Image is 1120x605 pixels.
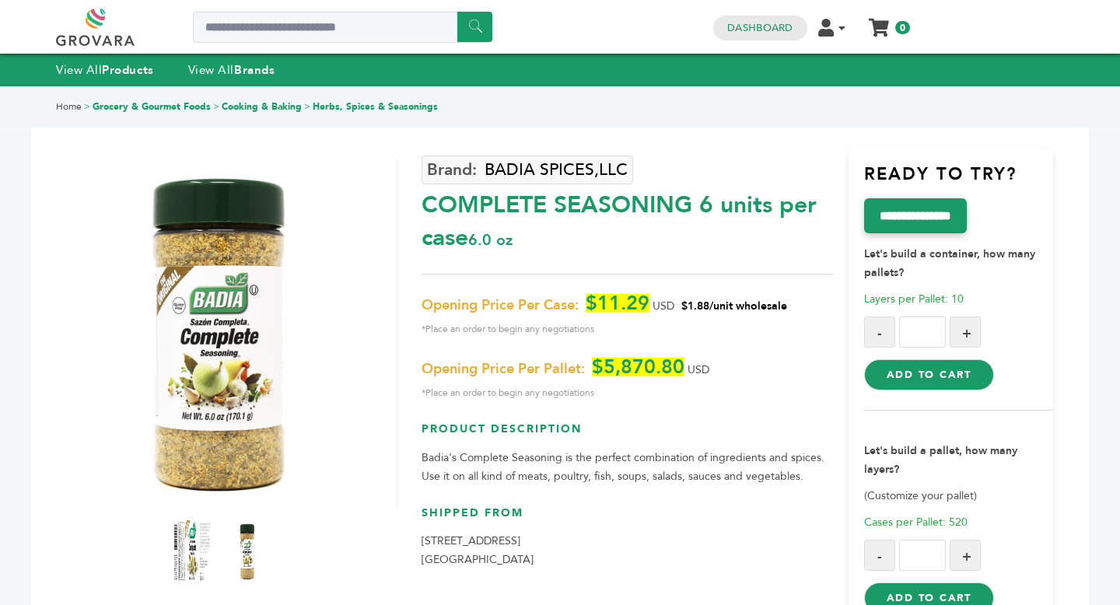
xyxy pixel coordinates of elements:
a: Home [56,100,82,113]
p: [STREET_ADDRESS] [GEOGRAPHIC_DATA] [422,532,832,569]
a: BADIA SPICES,LLC [422,156,633,184]
a: View AllProducts [56,62,154,78]
h3: Product Description [422,421,832,449]
button: + [950,316,981,348]
img: COMPLETE SEASONING® 6 units per case 6.0 oz Product Label [173,520,212,582]
span: Cases per Pallet: 520 [864,515,968,530]
h3: Ready to try? [864,163,1054,198]
h3: Shipped From [422,505,832,533]
strong: Products [102,62,153,78]
a: Grocery & Gourmet Foods [93,100,211,113]
img: COMPLETE SEASONING® 6 units per case 6.0 oz [45,159,395,509]
input: Search a product or brand... [193,12,492,43]
button: - [864,316,895,348]
span: > [304,100,310,113]
span: 6.0 oz [468,229,513,250]
a: Dashboard [727,21,793,35]
span: $1.88/unit wholesale [681,299,787,313]
span: > [213,100,219,113]
span: Opening Price Per Pallet: [422,360,585,379]
span: 0 [895,21,910,34]
span: Opening Price Per Case: [422,296,579,315]
button: Add to Cart [864,359,994,390]
a: View AllBrands [188,62,275,78]
strong: Let's build a container, how many pallets? [864,247,1035,280]
span: USD [653,299,674,313]
span: $5,870.80 [592,358,684,376]
strong: Brands [234,62,275,78]
a: Cooking & Baking [222,100,302,113]
div: COMPLETE SEASONING 6 units per case [422,181,832,254]
span: USD [688,362,709,377]
p: (Customize your pallet) [864,487,1054,505]
button: - [864,540,895,571]
strong: Let's build a pallet, how many layers? [864,443,1017,477]
a: My Cart [870,14,888,30]
span: *Place an order to begin any negotiations [422,320,832,338]
img: COMPLETE SEASONING® 6 units per case 6.0 oz [228,520,267,582]
span: *Place an order to begin any negotiations [422,383,832,402]
span: $11.29 [586,294,649,313]
span: Layers per Pallet: 10 [864,292,964,306]
span: > [84,100,90,113]
p: Badia's Complete Seasoning is the perfect combination of ingredients and spices. Use it on all ki... [422,449,832,486]
a: Herbs, Spices & Seasonings [313,100,438,113]
button: + [950,540,981,571]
